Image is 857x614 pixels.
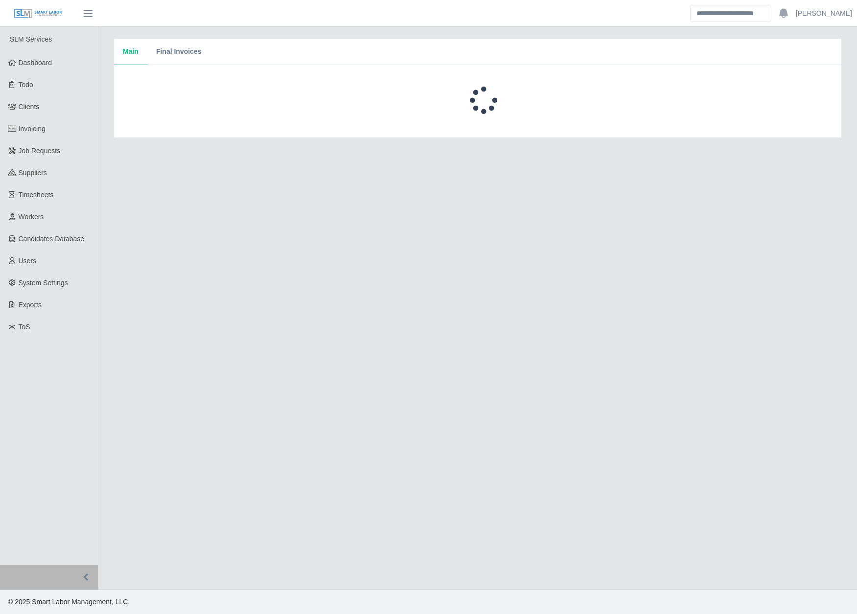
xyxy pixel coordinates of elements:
span: Suppliers [19,169,47,177]
span: Workers [19,213,44,221]
span: System Settings [19,279,68,287]
a: [PERSON_NAME] [796,8,852,19]
button: Main [114,39,147,65]
span: Clients [19,103,40,111]
span: Users [19,257,37,265]
span: Todo [19,81,33,89]
span: SLM Services [10,35,52,43]
span: © 2025 Smart Labor Management, LLC [8,598,128,606]
span: Job Requests [19,147,61,155]
button: Final Invoices [147,39,210,65]
span: Dashboard [19,59,52,67]
input: Search [690,5,771,22]
span: Invoicing [19,125,46,133]
span: Timesheets [19,191,54,199]
span: Candidates Database [19,235,85,243]
img: SLM Logo [14,8,63,19]
span: Exports [19,301,42,309]
span: ToS [19,323,30,331]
